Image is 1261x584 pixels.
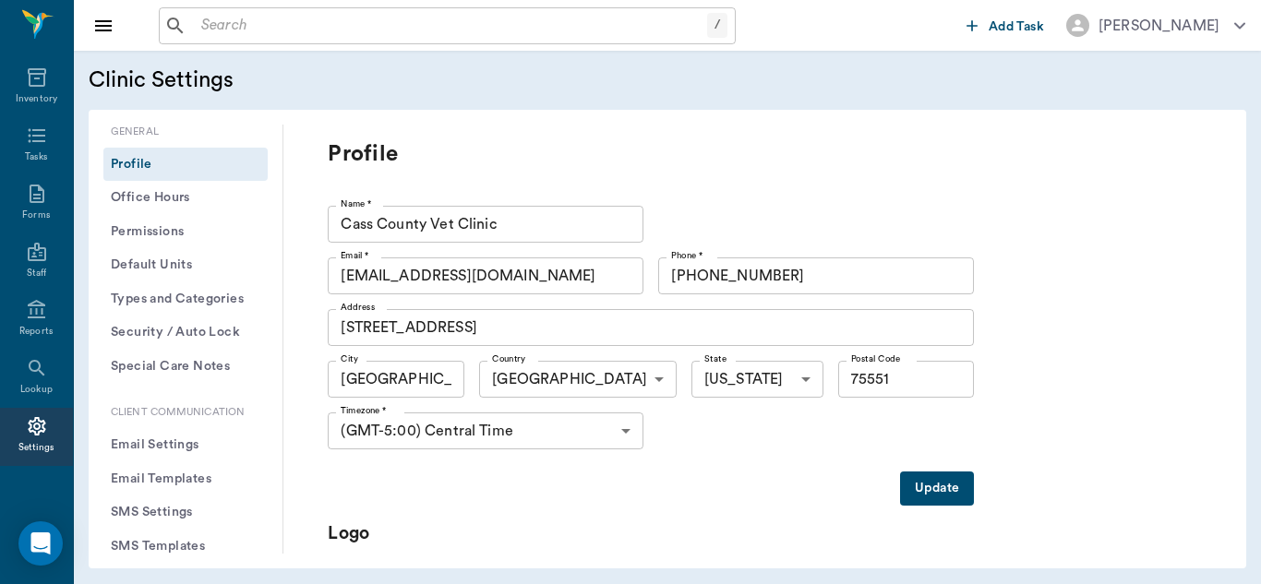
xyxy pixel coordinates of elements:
div: [PERSON_NAME] [1099,15,1219,37]
label: Address [341,301,375,314]
label: Timezone * [341,404,387,417]
button: Special Care Notes [103,350,268,384]
button: SMS Templates [103,530,268,564]
div: Lookup [20,383,53,397]
button: Add Task [959,8,1051,42]
button: SMS Settings [103,495,268,530]
h5: Clinic Settings [89,66,573,95]
label: Country [492,352,526,365]
input: 12345-6789 [838,361,975,398]
div: Forms [22,209,50,222]
button: Update [900,471,974,506]
p: Client Communication [103,405,268,421]
label: State [704,352,727,365]
label: Phone * [671,249,703,262]
div: Tasks [25,150,48,164]
button: [PERSON_NAME] [1051,8,1260,42]
button: Types and Categories [103,282,268,316]
div: Open Intercom Messenger [18,521,63,566]
button: Security / Auto Lock [103,316,268,350]
button: Close drawer [85,7,122,44]
p: Profile [328,139,1066,169]
p: Logo [328,520,512,547]
label: City [341,352,358,365]
label: Email * [341,249,369,262]
div: / [707,13,727,38]
button: Profile [103,148,268,182]
button: Email Templates [103,462,268,496]
div: [GEOGRAPHIC_DATA] [479,361,677,398]
button: Office Hours [103,181,268,215]
button: Email Settings [103,428,268,462]
p: General [103,125,268,140]
div: [US_STATE] [691,361,823,398]
button: Default Units [103,248,268,282]
button: Permissions [103,215,268,249]
div: (GMT-5:00) Central Time [328,412,643,449]
div: Inventory [16,92,57,106]
label: Postal Code [851,352,900,365]
input: Search [194,13,707,39]
label: Name * [341,197,372,210]
div: Settings [18,441,55,455]
div: Reports [19,325,54,339]
div: Staff [27,267,46,280]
